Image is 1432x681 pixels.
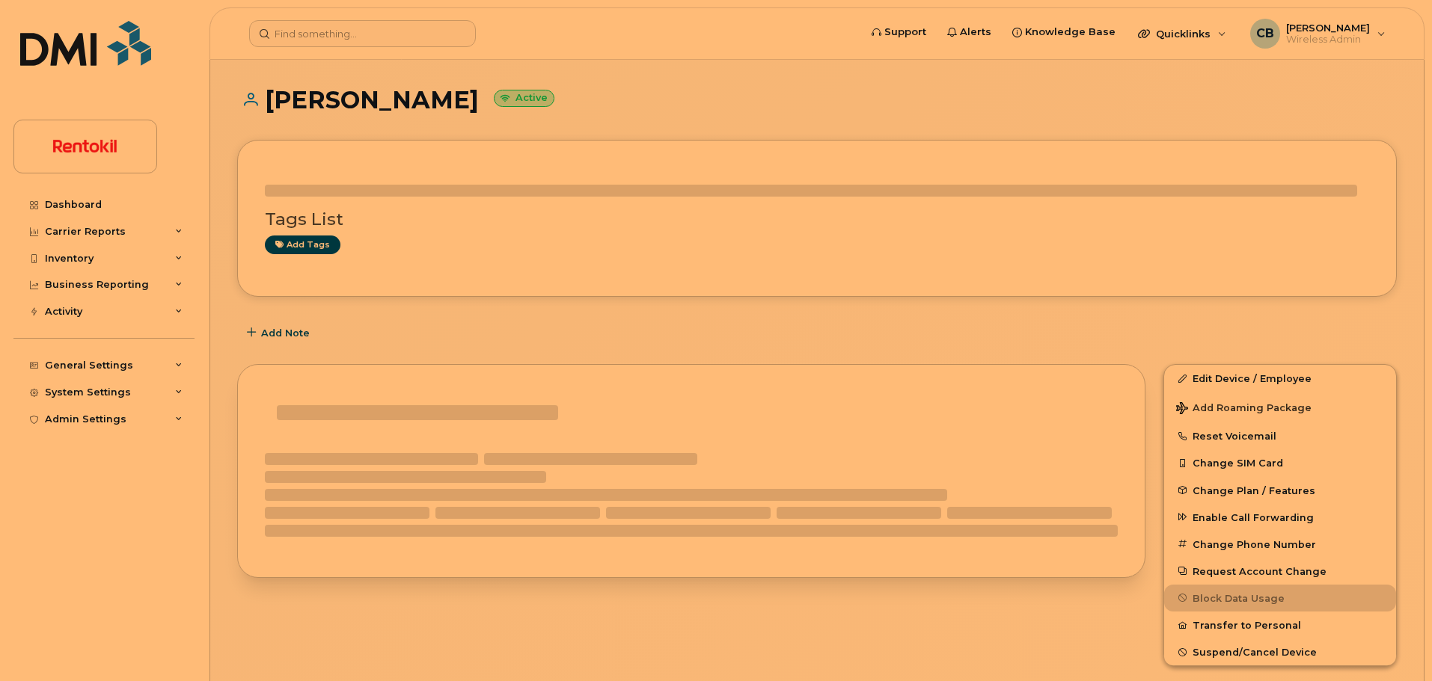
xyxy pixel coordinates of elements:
button: Change Plan / Features [1164,477,1396,504]
button: Change SIM Card [1164,449,1396,476]
button: Transfer to Personal [1164,611,1396,638]
button: Reset Voicemail [1164,422,1396,449]
h1: [PERSON_NAME] [237,87,1397,113]
a: Edit Device / Employee [1164,365,1396,392]
small: Active [494,90,554,107]
button: Add Note [237,319,322,346]
button: Add Roaming Package [1164,392,1396,422]
button: Request Account Change [1164,558,1396,585]
button: Change Phone Number [1164,531,1396,558]
button: Enable Call Forwarding [1164,504,1396,531]
span: Add Roaming Package [1176,402,1312,416]
span: Enable Call Forwarding [1193,511,1314,523]
span: Change Plan / Features [1193,484,1315,496]
button: Suspend/Cancel Device [1164,638,1396,665]
button: Block Data Usage [1164,585,1396,611]
span: Suspend/Cancel Device [1193,647,1317,658]
h3: Tags List [265,210,1369,229]
a: Add tags [265,235,340,254]
span: Add Note [261,326,310,340]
